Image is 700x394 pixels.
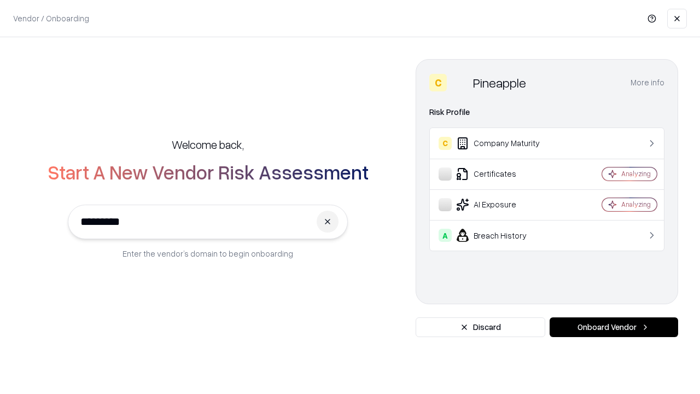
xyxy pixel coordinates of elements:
div: Breach History [439,229,569,242]
button: Onboard Vendor [550,317,678,337]
p: Enter the vendor’s domain to begin onboarding [122,248,293,259]
p: Vendor / Onboarding [13,13,89,24]
div: AI Exposure [439,198,569,211]
div: C [439,137,452,150]
button: More info [631,73,664,92]
img: Pineapple [451,74,469,91]
h2: Start A New Vendor Risk Assessment [48,161,369,183]
div: Analyzing [621,200,651,209]
div: Risk Profile [429,106,664,119]
div: A [439,229,452,242]
div: Certificates [439,167,569,181]
button: Discard [416,317,545,337]
div: Company Maturity [439,137,569,150]
div: Pineapple [473,74,526,91]
h5: Welcome back, [172,137,244,152]
div: Analyzing [621,169,651,178]
div: C [429,74,447,91]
